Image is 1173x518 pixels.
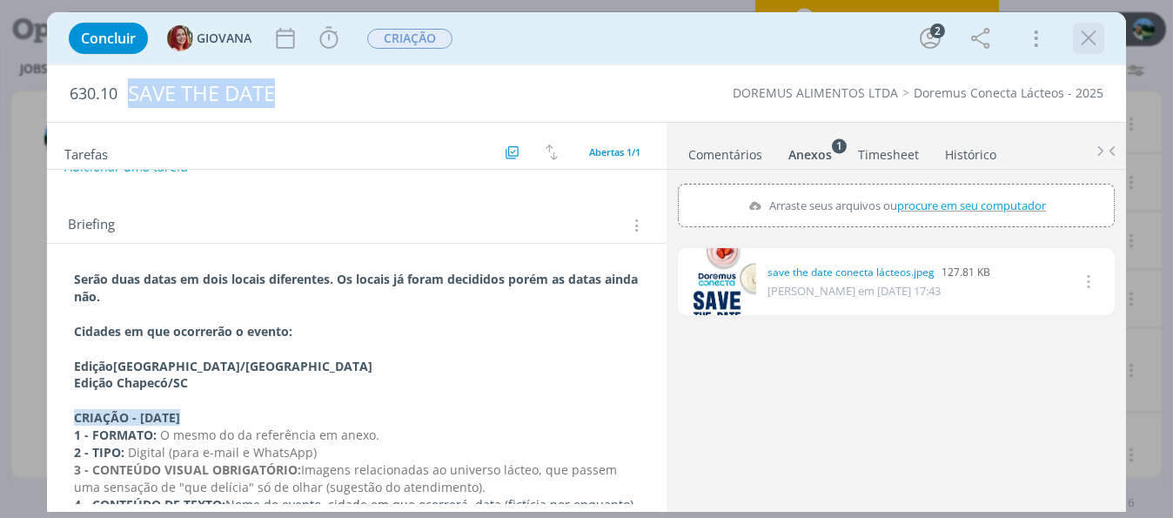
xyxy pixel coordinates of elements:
[74,427,157,443] strong: 1 - FORMATO:
[160,427,379,443] span: O mesmo do da referência em anexo.
[832,138,847,153] sup: 1
[546,145,558,160] img: arrow-down-up.svg
[74,444,124,461] strong: 2 - TIPO:
[74,461,301,478] strong: 3 - CONTEÚDO VISUAL OBRIGATÓRIO:
[687,138,763,164] a: Comentários
[74,374,188,391] strong: Edição Chapecó/SC
[74,323,292,340] strong: Cidades em que ocorrerão o evento:
[74,358,113,374] strong: Edição
[788,146,832,164] div: Anexos
[767,283,941,299] span: [PERSON_NAME] em [DATE] 17:43
[167,25,193,51] img: G
[113,358,372,374] strong: [GEOGRAPHIC_DATA]/[GEOGRAPHIC_DATA]
[897,198,1046,213] span: procure em seu computador
[121,72,666,115] div: SAVE THE DATE
[767,265,935,280] a: save the date conecta lácteos.jpeg
[589,145,640,158] span: Abertas 1/1
[68,214,115,237] span: Briefing
[944,138,997,164] a: Histórico
[930,24,945,38] div: 2
[69,23,148,54] button: Concluir
[81,31,136,45] span: Concluir
[64,142,108,163] span: Tarefas
[366,28,453,50] button: CRIAÇÃO
[741,194,1051,217] label: Arraste seus arquivos ou
[74,409,180,426] strong: CRIAÇÃO - [DATE]
[914,84,1103,101] a: Doremus Conecta Lácteos - 2025
[128,444,317,461] span: Digital (para e-mail e WhatsApp)
[70,84,117,104] span: 630.10
[47,12,1126,512] div: dialog
[74,461,620,495] span: Imagens relacionadas ao universo lácteo, que passem uma sensação de "que delícia" só de olhar (su...
[857,138,920,164] a: Timesheet
[74,271,641,305] strong: Serão duas datas em dois locais diferentes. Os locais já foram decididos porém as datas ainda não.
[733,84,898,101] a: DOREMUS ALIMENTOS LTDA
[767,265,990,280] div: 127.81 KB
[74,496,225,513] strong: 4 - CONTEÚDO DE TEXTO:
[167,25,251,51] button: GGIOVANA
[197,32,251,44] span: GIOVANA
[367,29,452,49] span: CRIAÇÃO
[916,24,944,52] button: 2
